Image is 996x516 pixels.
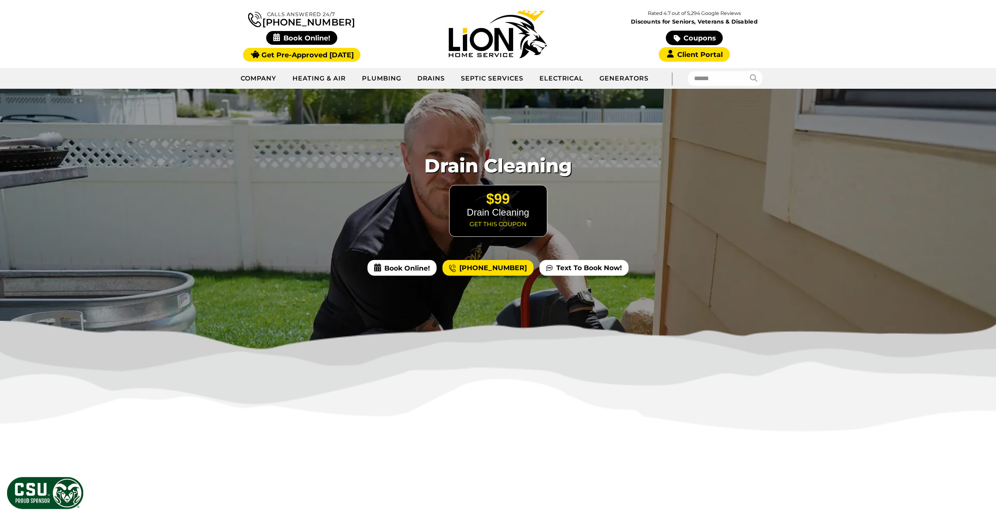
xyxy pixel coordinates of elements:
a: Get this coupon [470,218,526,231]
a: Electrical [532,69,592,88]
a: [PHONE_NUMBER] [248,10,355,27]
a: Septic Services [453,69,531,88]
span: Book Online! [266,31,337,45]
a: Plumbing [354,69,409,88]
a: Heating & Air [285,69,354,88]
a: [PHONE_NUMBER] [442,260,534,276]
a: Company [233,69,285,88]
a: Drains [409,69,453,88]
p: Rated 4.7 out of 5,294 Google Reviews [596,9,792,18]
a: Client Portal [659,47,729,62]
a: Generators [592,69,656,88]
img: Lion Home Service [449,10,547,58]
a: Text To Book Now! [539,260,629,276]
a: Coupons [666,31,722,45]
a: Get Pre-Approved [DATE] [243,48,360,62]
span: Book Online! [367,260,437,276]
div: | [656,68,688,89]
span: Discounts for Seniors, Veterans & Disabled [598,19,791,24]
img: CSU Sponsor Badge [6,476,84,510]
span: Drain Cleaning [424,155,572,177]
